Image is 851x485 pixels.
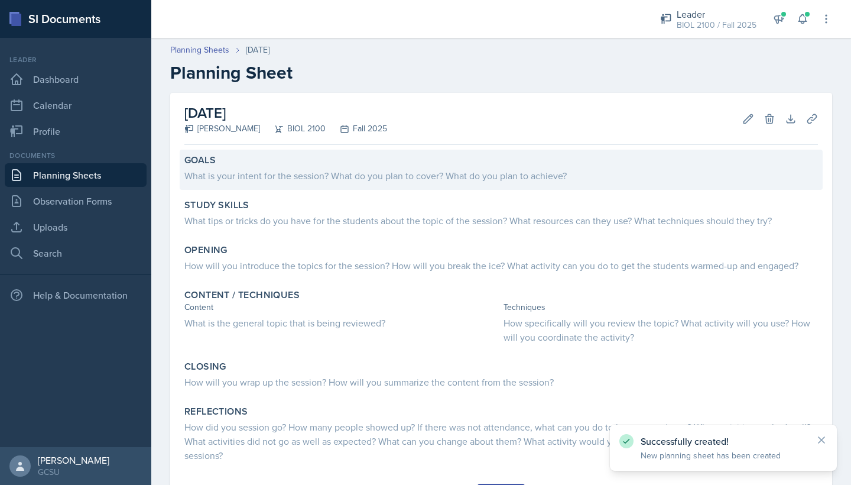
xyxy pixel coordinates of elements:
[184,375,818,389] div: How will you wrap up the session? How will you summarize the content from the session?
[677,19,756,31] div: BIOL 2100 / Fall 2025
[246,44,269,56] div: [DATE]
[184,258,818,273] div: How will you introduce the topics for the session? How will you break the ice? What activity can ...
[38,466,109,478] div: GCSU
[5,54,147,65] div: Leader
[170,44,229,56] a: Planning Sheets
[5,119,147,143] a: Profile
[5,163,147,187] a: Planning Sheets
[326,122,387,135] div: Fall 2025
[170,62,832,83] h2: Planning Sheet
[5,283,147,307] div: Help & Documentation
[677,7,756,21] div: Leader
[504,316,818,344] div: How specifically will you review the topic? What activity will you use? How will you coordinate t...
[184,361,226,373] label: Closing
[184,154,216,166] label: Goals
[260,122,326,135] div: BIOL 2100
[5,93,147,117] a: Calendar
[5,215,147,239] a: Uploads
[5,189,147,213] a: Observation Forms
[184,316,499,330] div: What is the general topic that is being reviewed?
[184,102,387,124] h2: [DATE]
[5,150,147,161] div: Documents
[38,454,109,466] div: [PERSON_NAME]
[5,67,147,91] a: Dashboard
[184,244,228,256] label: Opening
[184,214,818,228] div: What tips or tricks do you have for the students about the topic of the session? What resources c...
[184,289,300,301] label: Content / Techniques
[184,169,818,183] div: What is your intent for the session? What do you plan to cover? What do you plan to achieve?
[641,435,806,447] p: Successfully created!
[184,406,248,418] label: Reflections
[184,420,818,463] div: How did you session go? How many people showed up? If there was not attendance, what can you do t...
[504,301,818,313] div: Techniques
[184,199,249,211] label: Study Skills
[184,122,260,135] div: [PERSON_NAME]
[5,241,147,265] a: Search
[184,301,499,313] div: Content
[641,450,806,461] p: New planning sheet has been created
